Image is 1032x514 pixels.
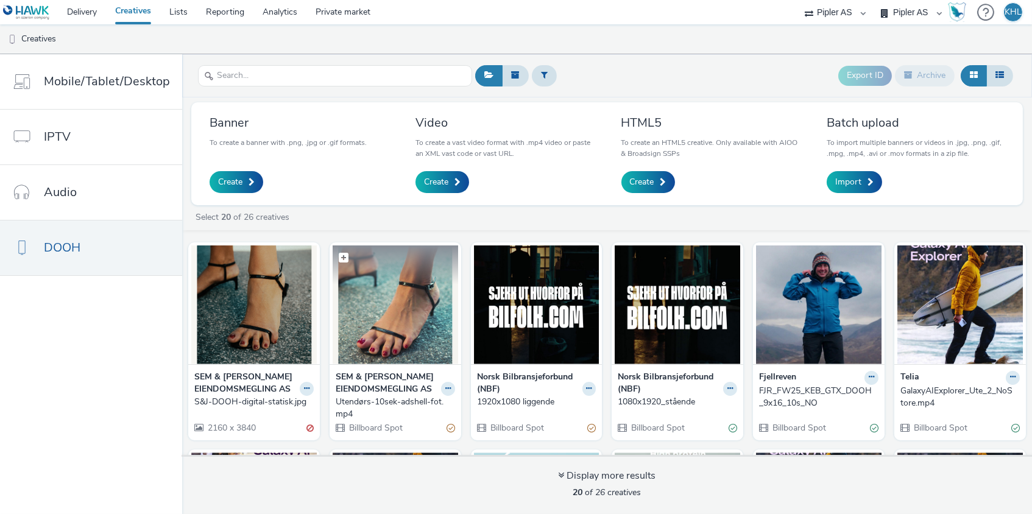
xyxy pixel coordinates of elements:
span: IPTV [44,128,71,146]
strong: Norsk Bilbransjeforbund (NBF) [618,371,720,396]
div: 1080x1920_stående [618,396,732,408]
span: Import [835,176,861,188]
a: Select of 26 creatives [194,211,294,223]
div: 1920x1080 liggende [477,396,592,408]
a: S&J-DOOH-digital-statisk.jpg [194,396,314,408]
span: 2160 x 3840 [207,422,256,434]
p: To import multiple banners or videos in .jpg, .png, .gif, .mpg, .mp4, .avi or .mov formats in a z... [827,137,1005,159]
img: Hawk Academy [948,2,966,22]
div: Partially valid [587,421,596,434]
div: Partially valid [447,421,455,434]
img: undefined Logo [3,5,50,20]
span: Billboard Spot [630,422,685,434]
div: Display more results [559,469,656,483]
span: of 26 creatives [573,487,641,498]
h3: HTML5 [621,114,799,131]
a: 1080x1920_stående [618,396,737,408]
div: Valid [729,421,737,434]
span: Create [424,176,448,188]
a: Create [210,171,263,193]
a: GalaxyAIExplorer_Ute_2_NoStore.mp4 [900,385,1020,410]
div: Valid [1011,421,1020,434]
div: Invalid [306,421,314,434]
span: Billboard Spot [489,422,544,434]
h3: Banner [210,114,367,131]
h3: Video [415,114,593,131]
strong: 20 [221,211,231,223]
a: Create [621,171,675,193]
p: To create a banner with .png, .jpg or .gif formats. [210,137,367,148]
button: Grid [961,65,987,86]
img: 1080x1920_stående visual [615,245,740,364]
div: S&J-DOOH-digital-statisk.jpg [194,396,309,408]
a: Utendørs-10sek-adshell-fot.mp4 [336,396,455,421]
a: Create [415,171,469,193]
div: GalaxyAIExplorer_Ute_2_NoStore.mp4 [900,385,1015,410]
img: S&J-DOOH-digital-statisk.jpg visual [191,245,317,364]
strong: Fjellreven [759,371,796,385]
span: Create [218,176,242,188]
span: Billboard Spot [348,422,403,434]
strong: 20 [573,487,583,498]
strong: SEM & [PERSON_NAME] EIENDOMSMEGLING AS [194,371,297,396]
span: Audio [44,183,77,201]
a: FJR_FW25_KEB_GTX_DOOH_9x16_10s_NO [759,385,878,410]
button: Export ID [838,66,892,85]
p: To create a vast video format with .mp4 video or paste an XML vast code or vast URL. [415,137,593,159]
span: Billboard Spot [913,422,967,434]
input: Search... [198,65,472,86]
button: Table [986,65,1013,86]
span: Create [630,176,654,188]
div: Utendørs-10sek-adshell-fot.mp4 [336,396,450,421]
img: dooh [6,33,18,46]
div: Valid [870,421,878,434]
span: Billboard Spot [771,422,826,434]
span: Mobile/Tablet/Desktop [44,72,170,90]
img: Utendørs-10sek-adshell-fot.mp4 visual [333,245,458,364]
h3: Batch upload [827,114,1005,131]
a: 1920x1080 liggende [477,396,596,408]
strong: Telia [900,371,919,385]
img: 1920x1080 liggende visual [474,245,599,364]
a: Hawk Academy [948,2,971,22]
p: To create an HTML5 creative. Only available with AIOO & Broadsign SSPs [621,137,799,159]
a: Import [827,171,882,193]
strong: Norsk Bilbransjeforbund (NBF) [477,371,579,396]
img: FJR_FW25_KEB_GTX_DOOH_9x16_10s_NO visual [756,245,882,364]
img: GalaxyAIExplorer_Ute_2_NoStore.mp4 visual [897,245,1023,364]
button: Archive [895,65,955,86]
div: KHL [1005,3,1022,21]
div: FJR_FW25_KEB_GTX_DOOH_9x16_10s_NO [759,385,874,410]
strong: SEM & [PERSON_NAME] EIENDOMSMEGLING AS [336,371,438,396]
span: DOOH [44,239,80,256]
